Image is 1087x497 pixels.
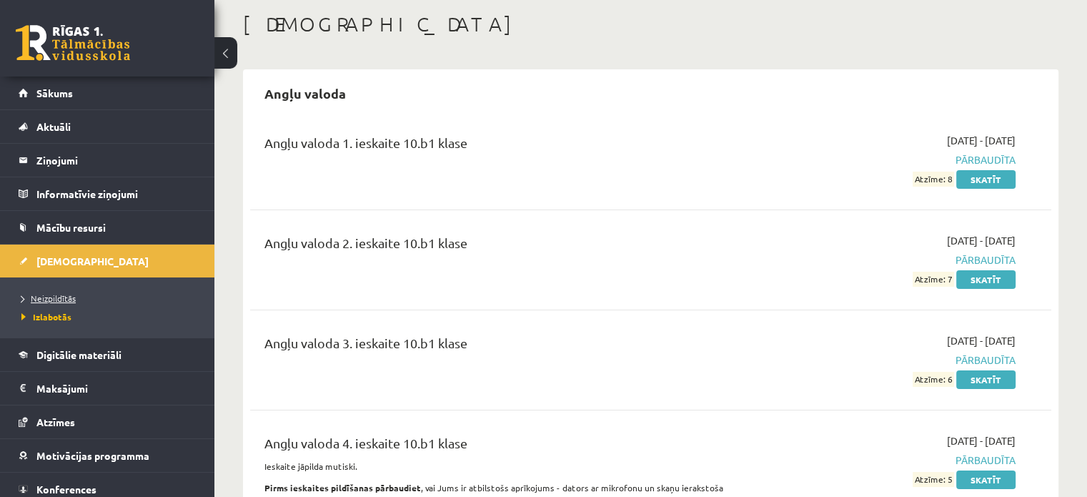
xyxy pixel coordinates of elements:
a: Atzīmes [19,405,197,438]
span: Izlabotās [21,311,71,323]
span: Aktuāli [36,120,71,133]
span: Atzīmes [36,415,75,428]
a: Skatīt [956,170,1016,189]
span: Atzīme: 7 [913,272,954,287]
span: Atzīme: 6 [913,372,954,387]
span: [DATE] - [DATE] [947,433,1016,448]
h2: Angļu valoda [250,77,360,110]
p: Ieskaite jāpilda mutiski. [264,460,758,473]
a: Neizpildītās [21,292,200,305]
a: Digitālie materiāli [19,338,197,371]
legend: Informatīvie ziņojumi [36,177,197,210]
legend: Ziņojumi [36,144,197,177]
a: Maksājumi [19,372,197,405]
span: Pārbaudīta [780,252,1016,267]
a: Informatīvie ziņojumi [19,177,197,210]
a: Sākums [19,77,197,109]
span: Pārbaudīta [780,152,1016,167]
a: Ziņojumi [19,144,197,177]
span: Sākums [36,87,73,99]
span: Atzīme: 5 [913,472,954,487]
a: Skatīt [956,370,1016,389]
a: [DEMOGRAPHIC_DATA] [19,245,197,277]
span: [DATE] - [DATE] [947,333,1016,348]
span: Pārbaudīta [780,353,1016,368]
span: [DATE] - [DATE] [947,133,1016,148]
a: Rīgas 1. Tālmācības vidusskola [16,25,130,61]
span: [DEMOGRAPHIC_DATA] [36,255,149,267]
span: [DATE] - [DATE] [947,233,1016,248]
div: Angļu valoda 1. ieskaite 10.b1 klase [264,133,758,159]
a: Skatīt [956,270,1016,289]
a: Aktuāli [19,110,197,143]
a: Motivācijas programma [19,439,197,472]
h1: [DEMOGRAPHIC_DATA] [243,12,1058,36]
span: Mācību resursi [36,221,106,234]
span: Konferences [36,483,96,496]
span: Motivācijas programma [36,449,149,462]
span: Pārbaudīta [780,453,1016,468]
strong: Pirms ieskaites pildīšanas pārbaudiet [264,482,421,493]
div: Angļu valoda 2. ieskaite 10.b1 klase [264,233,758,260]
div: Angļu valoda 4. ieskaite 10.b1 klase [264,433,758,460]
a: Mācību resursi [19,211,197,244]
a: Izlabotās [21,310,200,323]
span: Atzīme: 8 [913,172,954,187]
span: Digitālie materiāli [36,348,121,361]
legend: Maksājumi [36,372,197,405]
a: Skatīt [956,471,1016,489]
div: Angļu valoda 3. ieskaite 10.b1 klase [264,333,758,360]
span: Neizpildītās [21,292,76,304]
